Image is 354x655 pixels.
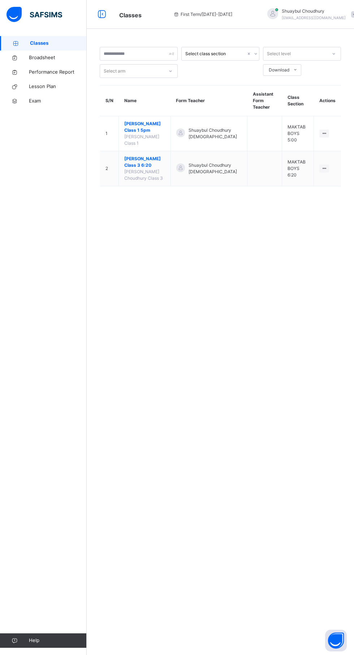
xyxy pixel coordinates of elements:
div: Select class section [185,51,246,57]
span: Classes [119,12,142,19]
td: 2 [100,151,119,186]
td: 1 [100,116,119,151]
span: [PERSON_NAME] Choudhury Class 3 [124,169,163,181]
th: Class Section [282,86,314,116]
span: [PERSON_NAME] Class 1 [124,134,159,146]
div: Select level [267,47,291,61]
span: session/term information [173,11,232,18]
span: MAKTAB BOYS 6:20 [288,159,306,178]
span: Exam [29,97,87,105]
span: Help [29,637,86,644]
span: Download [269,67,289,73]
span: Shuaybul Choudhury [DEMOGRAPHIC_DATA] [189,162,242,175]
th: Assistant Form Teacher [247,86,282,116]
span: Shuaybul Choudhury [282,8,346,14]
th: Name [119,86,171,116]
span: [PERSON_NAME] Class 1 5pm [124,121,165,134]
span: MAKTAB BOYS 5:00 [288,124,306,143]
th: S/N [100,86,119,116]
span: [PERSON_NAME] Class 3 6:20 [124,156,165,169]
img: safsims [7,7,62,22]
span: Broadsheet [29,54,87,61]
span: [EMAIL_ADDRESS][DOMAIN_NAME] [282,16,346,20]
button: Open asap [325,630,347,651]
div: Select arm [104,64,125,78]
th: Actions [314,86,341,116]
span: Lesson Plan [29,83,87,90]
span: Classes [30,40,87,47]
th: Form Teacher [170,86,247,116]
span: Performance Report [29,69,87,76]
span: Shuaybul Choudhury [DEMOGRAPHIC_DATA] [189,127,242,140]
